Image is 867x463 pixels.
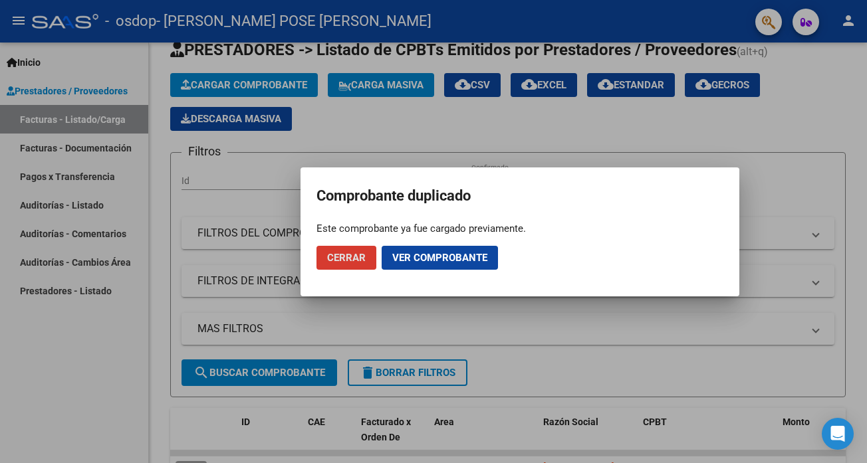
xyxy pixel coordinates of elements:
div: Open Intercom Messenger [822,418,854,450]
div: Este comprobante ya fue cargado previamente. [316,222,723,235]
span: Ver comprobante [392,252,487,264]
button: Cerrar [316,246,376,270]
button: Ver comprobante [382,246,498,270]
h2: Comprobante duplicado [316,183,723,209]
span: Cerrar [327,252,366,264]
